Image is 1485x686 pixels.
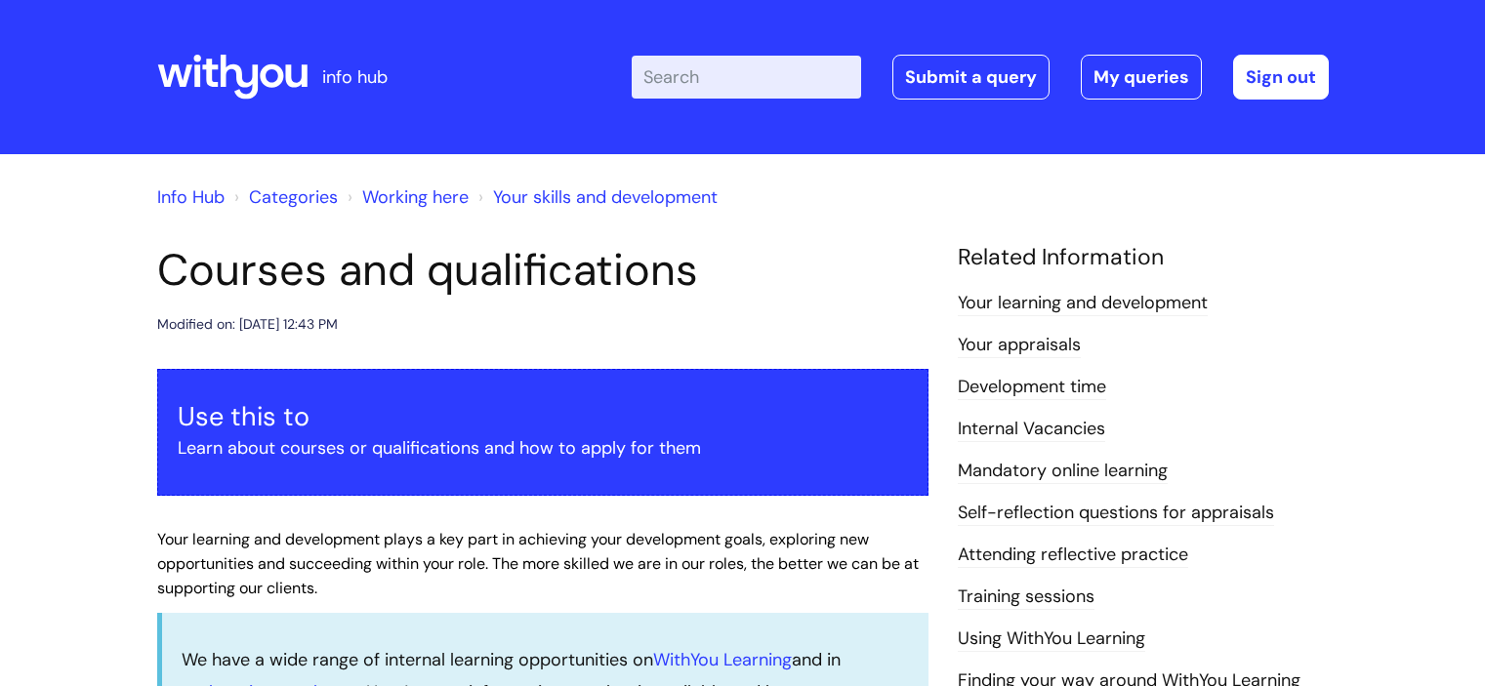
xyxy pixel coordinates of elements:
[958,375,1106,400] a: Development time
[653,648,792,671] a: WithYou Learning
[474,182,718,213] li: Your skills and development
[1233,55,1329,100] a: Sign out
[343,182,469,213] li: Working here
[493,185,718,209] a: Your skills and development
[157,529,919,598] span: Your learning and development plays a key part in achieving your development goals, exploring new...
[178,401,908,432] h3: Use this to
[958,291,1208,316] a: Your learning and development
[958,543,1188,568] a: Attending reflective practice
[178,432,908,464] p: Learn about courses or qualifications and how to apply for them
[958,417,1105,442] a: Internal Vacancies
[157,244,928,297] h1: Courses and qualifications
[157,312,338,337] div: Modified on: [DATE] 12:43 PM
[229,182,338,213] li: Solution home
[362,185,469,209] a: Working here
[632,56,861,99] input: Search
[958,333,1081,358] a: Your appraisals
[157,185,225,209] a: Info Hub
[958,626,1145,652] a: Using WithYou Learning
[632,55,1329,100] div: | -
[958,501,1274,526] a: Self-reflection questions for appraisals
[958,459,1168,484] a: Mandatory online learning
[322,61,388,93] p: info hub
[249,185,338,209] a: Categories
[958,244,1329,271] h4: Related Information
[892,55,1050,100] a: Submit a query
[958,585,1094,610] a: Training sessions
[1081,55,1202,100] a: My queries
